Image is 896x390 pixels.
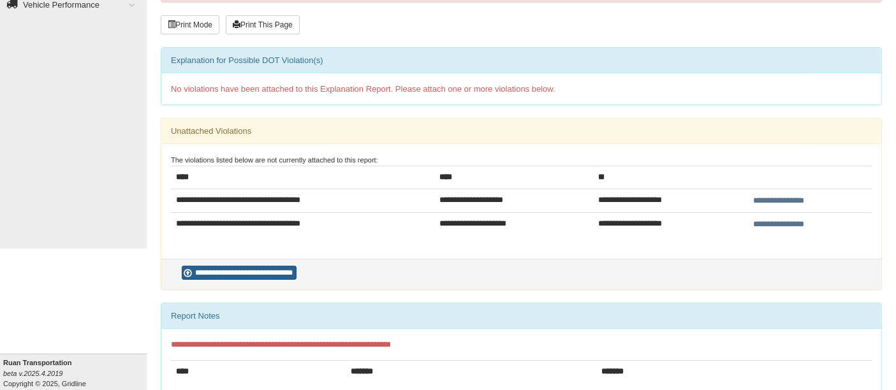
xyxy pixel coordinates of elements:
[3,357,147,389] div: Copyright © 2025, Gridline
[171,156,378,164] small: The violations listed below are not currently attached to this report:
[171,84,555,94] span: No violations have been attached to this Explanation Report. Please attach one or more violations...
[3,370,62,377] i: beta v.2025.4.2019
[226,15,300,34] button: Print This Page
[3,359,72,366] b: Ruan Transportation
[161,119,881,144] div: Unattached Violations
[161,15,219,34] button: Print Mode
[161,303,881,329] div: Report Notes
[161,48,881,73] div: Explanation for Possible DOT Violation(s)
